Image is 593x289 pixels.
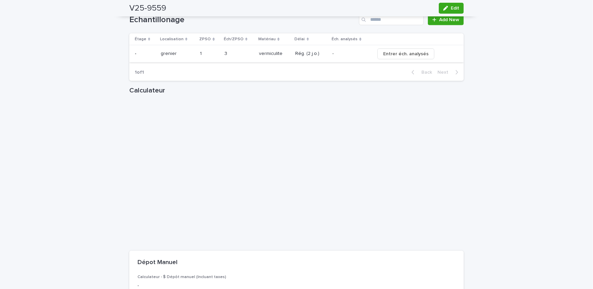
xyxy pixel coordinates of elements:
[383,50,429,57] span: Entrer éch. analysés
[129,86,464,95] h1: Calculateur
[161,49,178,57] p: grenier
[129,97,464,251] iframe: Calculateur
[377,48,434,59] button: Entrer éch. analysés
[160,35,184,43] p: Localisation
[135,35,146,43] p: Étage
[259,49,284,57] p: vermiculite
[295,51,327,57] p: Rég. (2 j.o.)
[359,14,424,25] input: Search
[129,45,464,62] tr: -- greniergrenier 11 33 vermiculitevermiculite Rég. (2 j.o.)-- Entrer éch. analysés
[129,3,166,13] h2: V25-9559
[332,35,358,43] p: Éch. analysés
[138,259,177,266] h2: Dépot Manuel
[258,35,276,43] p: Matériau
[129,15,356,25] h1: Échantillonage
[332,49,335,57] p: -
[199,35,211,43] p: ZPSO
[428,14,464,25] a: Add New
[439,17,459,22] span: Add New
[129,64,149,81] p: 1 of 1
[225,49,229,57] p: 3
[138,275,226,279] span: Calculateur - $ Dépôt manuel (Incluant taxes)
[437,70,452,75] span: Next
[435,69,464,75] button: Next
[439,3,464,14] button: Edit
[224,35,244,43] p: Éch/ZPSO
[200,49,203,57] p: 1
[135,49,138,57] p: -
[451,6,459,11] span: Edit
[295,35,305,43] p: Délai
[417,70,432,75] span: Back
[406,69,435,75] button: Back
